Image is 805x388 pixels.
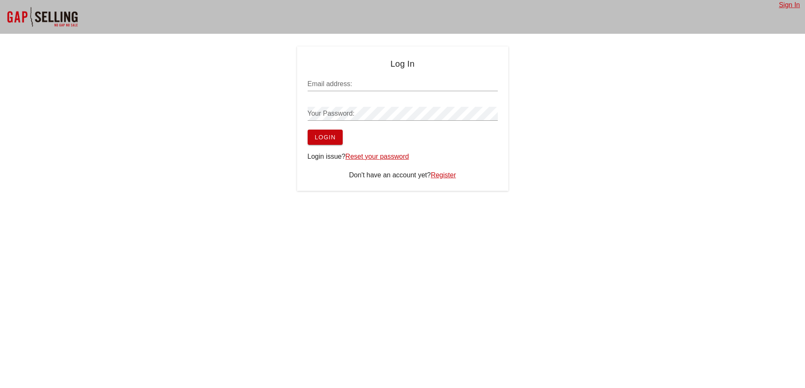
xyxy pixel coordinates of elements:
h4: Log In [308,57,498,71]
button: Login [308,130,343,145]
a: Register [431,171,456,179]
div: Don't have an account yet? [308,170,498,180]
div: Login issue? [308,152,498,162]
a: Sign In [779,1,800,8]
span: Login [314,134,336,141]
a: Reset your password [345,153,409,160]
